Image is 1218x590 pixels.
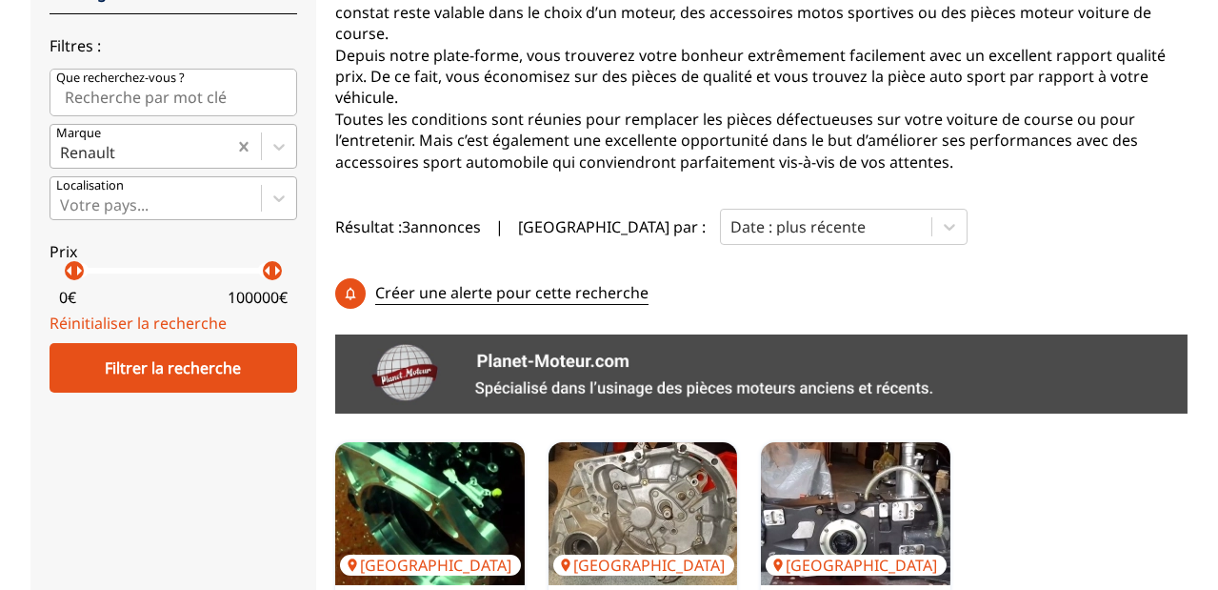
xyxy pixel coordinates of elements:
[256,259,279,282] p: arrow_left
[50,35,297,56] p: Filtres :
[340,555,521,576] p: [GEOGRAPHIC_DATA]
[59,287,76,308] p: 0 €
[335,216,481,237] span: Résultat : 3 annonces
[50,313,227,334] a: Réinitialiser la recherche
[335,442,525,585] a: Renault Clio[GEOGRAPHIC_DATA]
[766,555,947,576] p: [GEOGRAPHIC_DATA]
[495,216,504,237] span: |
[58,259,81,282] p: arrow_left
[518,216,706,237] p: [GEOGRAPHIC_DATA] par :
[50,69,297,116] input: Que recherchez-vous ?
[553,555,734,576] p: [GEOGRAPHIC_DATA]
[228,287,288,308] p: 100000 €
[50,241,297,262] p: Prix
[549,442,738,585] a: Renault[GEOGRAPHIC_DATA]
[335,442,525,585] img: Renault Clio
[549,442,738,585] img: Renault
[56,70,185,87] p: Que recherchez-vous ?
[56,125,101,142] p: Marque
[375,282,649,304] p: Créer une alerte pour cette recherche
[56,177,124,194] p: Localisation
[60,196,64,214] input: Votre pays...
[68,259,90,282] p: arrow_right
[761,442,950,585] img: Renault Clio
[761,442,950,585] a: Renault Clio[GEOGRAPHIC_DATA]
[50,343,297,393] div: Filtrer la recherche
[266,259,289,282] p: arrow_right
